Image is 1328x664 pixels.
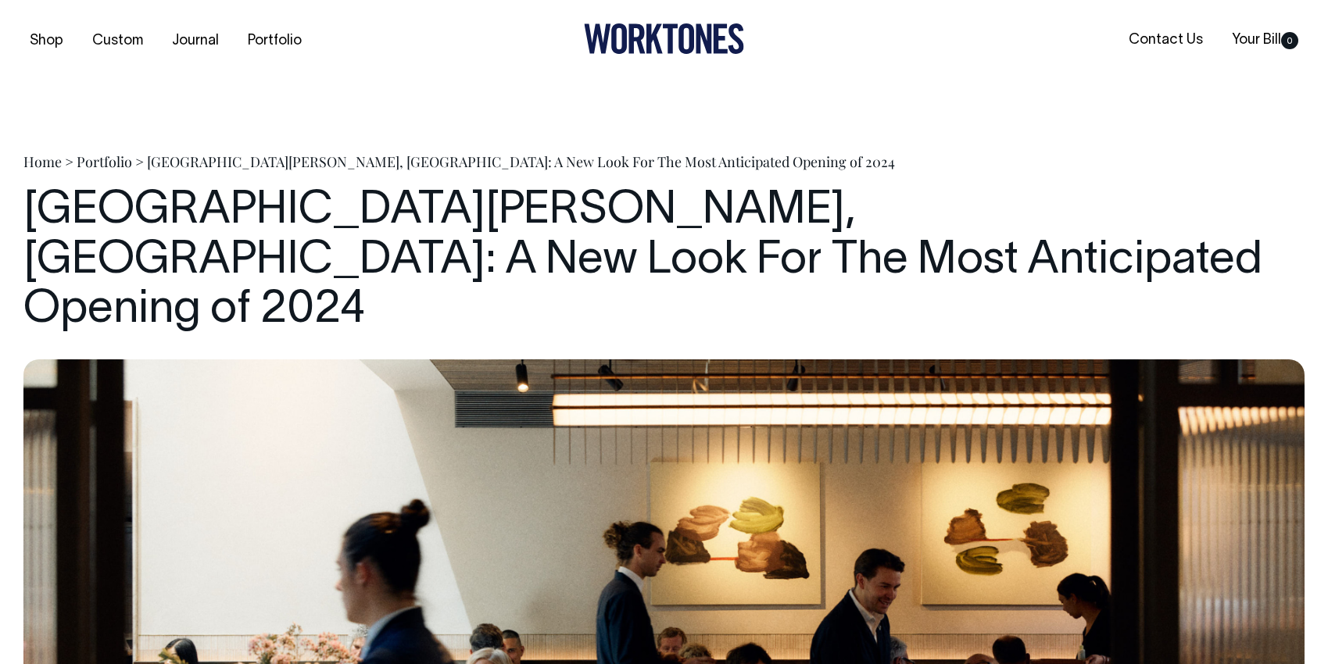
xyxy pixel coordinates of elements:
a: Journal [166,28,225,54]
span: 0 [1281,32,1298,49]
a: Your Bill0 [1226,27,1305,53]
a: Portfolio [77,152,132,171]
a: Home [23,152,62,171]
span: [GEOGRAPHIC_DATA][PERSON_NAME], [GEOGRAPHIC_DATA]: A New Look For The Most Anticipated Opening of... [147,152,895,171]
a: Custom [86,28,149,54]
a: Portfolio [242,28,308,54]
h1: [GEOGRAPHIC_DATA][PERSON_NAME], [GEOGRAPHIC_DATA]: A New Look For The Most Anticipated Opening of... [23,187,1305,336]
span: > [65,152,73,171]
span: > [135,152,144,171]
a: Contact Us [1122,27,1209,53]
a: Shop [23,28,70,54]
